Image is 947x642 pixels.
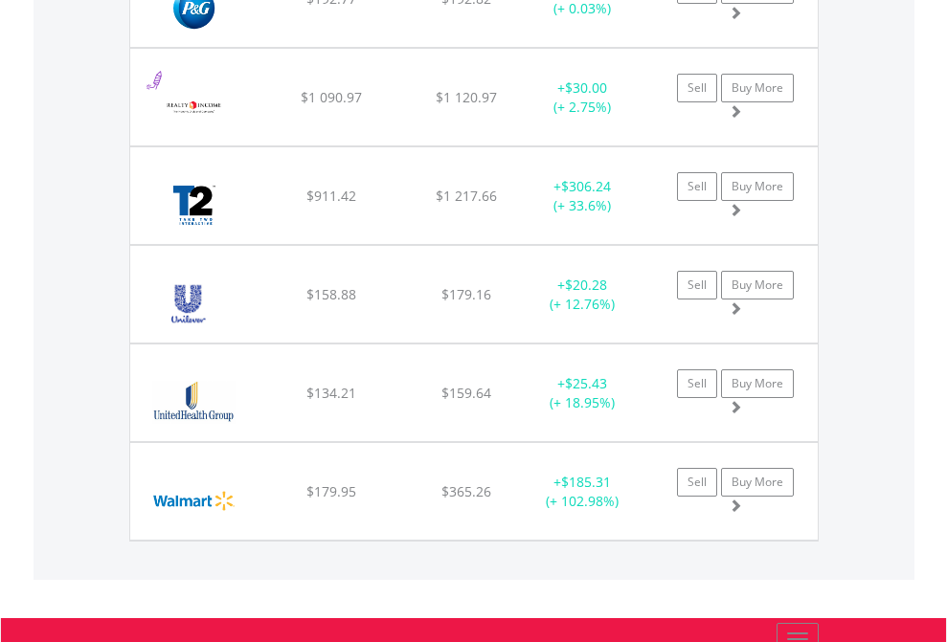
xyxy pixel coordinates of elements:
[140,171,248,239] img: EQU.US.TTWO.png
[677,172,717,201] a: Sell
[523,177,643,215] div: + (+ 33.6%)
[523,78,643,117] div: + (+ 2.75%)
[565,276,607,294] span: $20.28
[721,271,794,299] a: Buy More
[565,78,607,97] span: $30.00
[441,384,491,402] span: $159.64
[140,270,237,338] img: EQU.US.UL.png
[561,473,611,491] span: $185.31
[561,177,611,195] span: $306.24
[441,285,491,303] span: $179.16
[677,74,717,102] a: Sell
[306,187,356,205] span: $911.42
[140,73,248,141] img: EQU.US.O.png
[140,467,248,535] img: EQU.US.WMT.png
[677,468,717,497] a: Sell
[306,384,356,402] span: $134.21
[565,374,607,392] span: $25.43
[436,187,497,205] span: $1 217.66
[523,473,643,511] div: + (+ 102.98%)
[140,368,248,436] img: EQU.US.UNH.png
[721,468,794,497] a: Buy More
[523,374,643,412] div: + (+ 18.95%)
[721,172,794,201] a: Buy More
[306,285,356,303] span: $158.88
[721,74,794,102] a: Buy More
[677,369,717,398] a: Sell
[301,88,362,106] span: $1 090.97
[523,276,643,314] div: + (+ 12.76%)
[306,482,356,500] span: $179.95
[721,369,794,398] a: Buy More
[436,88,497,106] span: $1 120.97
[441,482,491,500] span: $365.26
[677,271,717,299] a: Sell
